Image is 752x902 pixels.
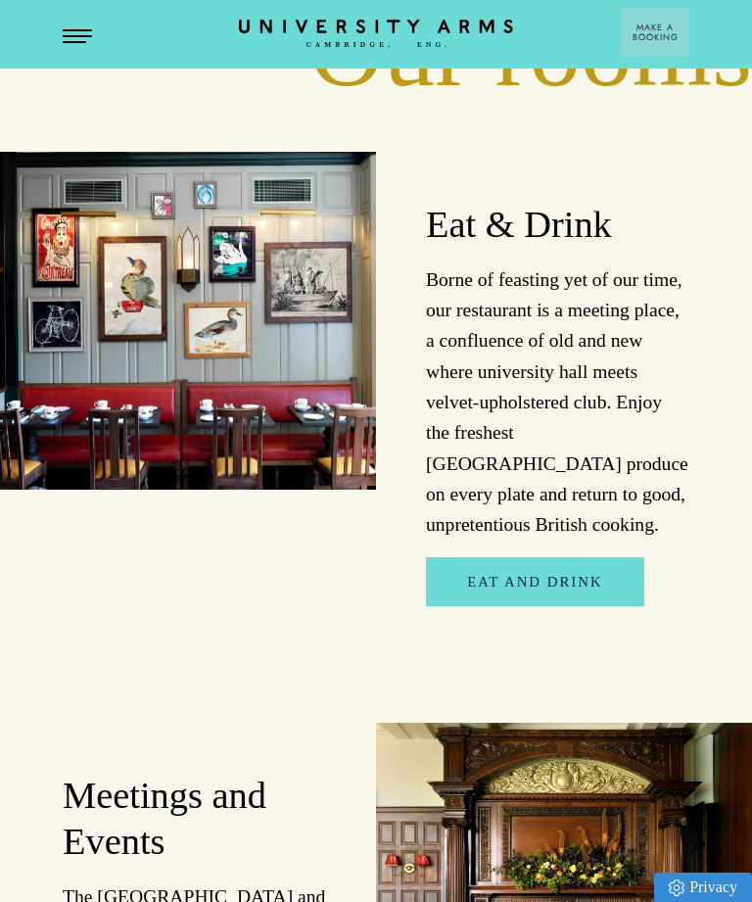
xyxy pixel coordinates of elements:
a: Eat and Drink [426,557,643,606]
a: Home [239,20,513,49]
button: Open Menu [63,29,92,45]
button: Make a BookingArrow icon [621,8,689,57]
a: Privacy [654,873,752,902]
h2: Eat & Drink [426,202,689,248]
img: Privacy [669,879,684,896]
h2: Meetings and Events [63,773,326,865]
p: Borne of feasting yet of our time, our restaurant is a meeting place, a confluence of old and new... [426,264,689,541]
span: Make a Booking [633,23,679,42]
